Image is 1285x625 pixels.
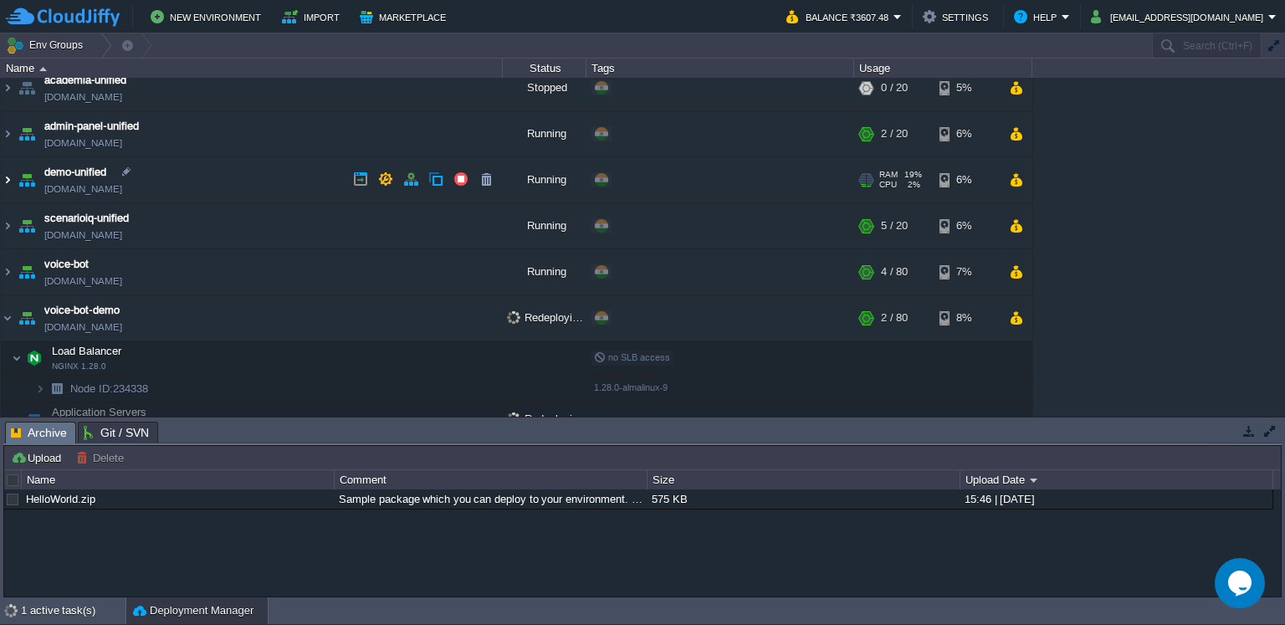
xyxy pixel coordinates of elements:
[939,111,994,156] div: 6%
[6,7,120,28] img: CloudJiffy
[1014,7,1062,27] button: Help
[1091,7,1268,27] button: [EMAIL_ADDRESS][DOMAIN_NAME]
[133,602,253,619] button: Deployment Manager
[6,33,89,57] button: Env Groups
[44,135,122,151] a: [DOMAIN_NAME]
[587,59,853,78] div: Tags
[50,345,124,357] a: Load BalancerNGINX 1.28.0
[69,382,151,396] a: Node ID:234338
[45,376,69,402] img: AMDAwAAAACH5BAEAAAAALAAAAAABAAEAAAICRAEAOw==
[939,295,994,341] div: 8%
[12,341,22,375] img: AMDAwAAAACH5BAEAAAAALAAAAAABAAEAAAICRAEAOw==
[26,493,95,505] a: HelloWorld.zip
[15,249,38,295] img: AMDAwAAAACH5BAEAAAAALAAAAAABAAEAAAICRAEAOw==
[881,65,908,110] div: 0 / 20
[44,164,106,181] a: demo-unified
[44,118,139,135] a: admin-panel-unified
[855,59,1032,78] div: Usage
[1,157,14,202] img: AMDAwAAAACH5BAEAAAAALAAAAAABAAEAAAICRAEAOw==
[15,111,38,156] img: AMDAwAAAACH5BAEAAAAALAAAAAABAAEAAAICRAEAOw==
[44,181,122,197] a: [DOMAIN_NAME]
[1,249,14,295] img: AMDAwAAAACH5BAEAAAAALAAAAAABAAEAAAICRAEAOw==
[21,597,125,624] div: 1 active task(s)
[881,111,908,156] div: 2 / 20
[939,65,994,110] div: 5%
[69,382,151,396] span: 234338
[960,489,1272,509] div: 15:46 | [DATE]
[23,341,46,375] img: AMDAwAAAACH5BAEAAAAALAAAAAABAAEAAAICRAEAOw==
[15,203,38,248] img: AMDAwAAAACH5BAEAAAAALAAAAAABAAEAAAICRAEAOw==
[881,295,908,341] div: 2 / 80
[594,352,670,362] span: no SLB access
[879,180,897,190] span: CPU
[151,7,266,27] button: New Environment
[15,295,38,341] img: AMDAwAAAACH5BAEAAAAALAAAAAABAAEAAAICRAEAOw==
[2,59,502,78] div: Name
[35,376,45,402] img: AMDAwAAAACH5BAEAAAAALAAAAAABAAEAAAICRAEAOw==
[44,89,122,105] a: [DOMAIN_NAME]
[11,450,66,465] button: Upload
[70,382,113,395] span: Node ID:
[904,170,922,180] span: 19%
[648,489,959,509] div: 575 KB
[879,170,898,180] span: RAM
[904,180,920,190] span: 2%
[15,65,38,110] img: AMDAwAAAACH5BAEAAAAALAAAAAABAAEAAAICRAEAOw==
[23,470,334,489] div: Name
[11,423,67,443] span: Archive
[881,203,908,248] div: 5 / 20
[1,295,14,341] img: AMDAwAAAACH5BAEAAAAALAAAAAABAAEAAAICRAEAOw==
[15,157,38,202] img: AMDAwAAAACH5BAEAAAAALAAAAAABAAEAAAICRAEAOw==
[507,311,594,324] span: Redeploying...
[282,7,345,27] button: Import
[44,256,89,273] a: voice-bot
[1,65,14,110] img: AMDAwAAAACH5BAEAAAAALAAAAAABAAEAAAICRAEAOw==
[44,319,122,336] a: [DOMAIN_NAME]
[44,210,129,227] a: scenarioiq-unified
[1,111,14,156] img: AMDAwAAAACH5BAEAAAAALAAAAAABAAEAAAICRAEAOw==
[84,423,149,443] span: Git / SVN
[503,65,586,110] div: Stopped
[50,344,124,358] span: Load Balancer
[939,249,994,295] div: 7%
[50,405,149,419] span: Application Servers
[44,72,126,89] a: academia-unified
[52,361,106,371] span: NGINX 1.28.0
[594,382,668,392] span: 1.28.0-almalinux-9
[786,7,893,27] button: Balance ₹3607.48
[335,489,646,509] div: Sample package which you can deploy to your environment. Feel free to delete and upload a package...
[939,157,994,202] div: 6%
[961,470,1272,489] div: Upload Date
[360,7,451,27] button: Marketplace
[923,7,993,27] button: Settings
[939,203,994,248] div: 6%
[23,402,46,436] img: AMDAwAAAACH5BAEAAAAALAAAAAABAAEAAAICRAEAOw==
[44,227,122,243] a: [DOMAIN_NAME]
[503,249,586,295] div: Running
[44,302,120,319] a: voice-bot-demo
[76,450,129,465] button: Delete
[1215,558,1268,608] iframe: chat widget
[503,157,586,202] div: Running
[507,412,594,425] span: Redeploying...
[503,203,586,248] div: Running
[335,470,647,489] div: Comment
[44,273,122,289] a: [DOMAIN_NAME]
[39,67,47,71] img: AMDAwAAAACH5BAEAAAAALAAAAAABAAEAAAICRAEAOw==
[504,59,586,78] div: Status
[503,111,586,156] div: Running
[12,402,22,436] img: AMDAwAAAACH5BAEAAAAALAAAAAABAAEAAAICRAEAOw==
[648,470,960,489] div: Size
[50,406,149,418] a: Application Servers
[1,203,14,248] img: AMDAwAAAACH5BAEAAAAALAAAAAABAAEAAAICRAEAOw==
[881,249,908,295] div: 4 / 80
